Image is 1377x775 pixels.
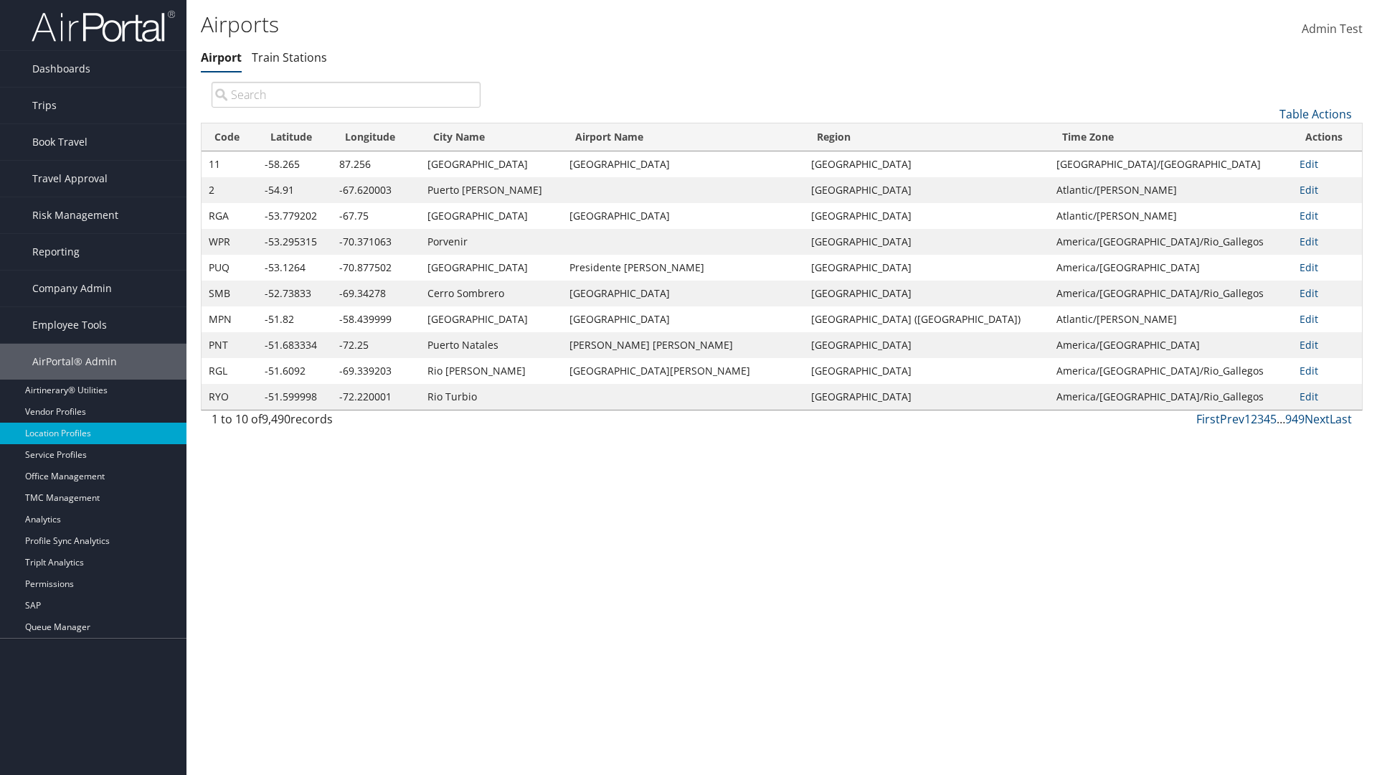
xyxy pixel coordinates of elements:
img: airportal-logo.png [32,9,175,43]
td: [GEOGRAPHIC_DATA] [804,281,1049,306]
a: 949 [1285,411,1305,427]
a: Table Actions [1279,106,1352,122]
td: -72.220001 [332,384,420,410]
td: [GEOGRAPHIC_DATA] [804,203,1049,229]
td: -69.34278 [332,281,420,306]
td: America/[GEOGRAPHIC_DATA] [1049,255,1292,281]
span: AirPortal® Admin [32,344,117,380]
td: [GEOGRAPHIC_DATA] [804,384,1049,410]
td: RYO [202,384,257,410]
span: Admin Test [1302,21,1363,37]
span: 9,490 [262,411,290,427]
td: America/[GEOGRAPHIC_DATA]/Rio_Gallegos [1049,358,1292,384]
a: Edit [1300,286,1318,300]
th: Airport Name: activate to sort column ascending [562,123,804,151]
td: [GEOGRAPHIC_DATA] [804,255,1049,281]
td: America/[GEOGRAPHIC_DATA] [1049,332,1292,358]
a: 2 [1251,411,1257,427]
td: RGA [202,203,257,229]
th: Actions [1292,123,1362,151]
td: Atlantic/[PERSON_NAME] [1049,203,1292,229]
td: -53.779202 [257,203,332,229]
a: Edit [1300,183,1318,197]
td: -70.371063 [332,229,420,255]
a: Edit [1300,364,1318,377]
a: 3 [1257,411,1264,427]
a: Train Stations [252,50,327,65]
td: [GEOGRAPHIC_DATA] [420,151,562,177]
td: Atlantic/[PERSON_NAME] [1049,306,1292,332]
h1: Airports [201,9,975,39]
td: 11 [202,151,257,177]
a: Edit [1300,312,1318,326]
a: Last [1330,411,1352,427]
span: Reporting [32,234,80,270]
td: America/[GEOGRAPHIC_DATA]/Rio_Gallegos [1049,384,1292,410]
td: Puerto [PERSON_NAME] [420,177,562,203]
td: [GEOGRAPHIC_DATA] [562,151,804,177]
a: Edit [1300,260,1318,274]
td: [GEOGRAPHIC_DATA] [804,177,1049,203]
td: 2 [202,177,257,203]
td: [GEOGRAPHIC_DATA] [804,229,1049,255]
a: Edit [1300,209,1318,222]
td: Puerto Natales [420,332,562,358]
td: [GEOGRAPHIC_DATA] ([GEOGRAPHIC_DATA]) [804,306,1049,332]
td: -72.25 [332,332,420,358]
td: -70.877502 [332,255,420,281]
td: [GEOGRAPHIC_DATA] [804,358,1049,384]
td: America/[GEOGRAPHIC_DATA]/Rio_Gallegos [1049,281,1292,306]
a: Edit [1300,390,1318,403]
span: Risk Management [32,197,118,233]
td: WPR [202,229,257,255]
a: Prev [1220,411,1244,427]
td: Presidente [PERSON_NAME] [562,255,804,281]
a: Airport [201,50,242,65]
span: … [1277,411,1285,427]
td: -51.82 [257,306,332,332]
span: Company Admin [32,271,112,306]
td: -67.75 [332,203,420,229]
td: America/[GEOGRAPHIC_DATA]/Rio_Gallegos [1049,229,1292,255]
th: City Name: activate to sort column ascending [420,123,562,151]
td: [GEOGRAPHIC_DATA] [804,151,1049,177]
td: [GEOGRAPHIC_DATA]/[GEOGRAPHIC_DATA] [1049,151,1292,177]
span: Employee Tools [32,307,107,343]
span: Book Travel [32,124,87,160]
td: Cerro Sombrero [420,281,562,306]
td: -54.91 [257,177,332,203]
td: Porvenir [420,229,562,255]
th: Time Zone: activate to sort column ascending [1049,123,1292,151]
td: Atlantic/[PERSON_NAME] [1049,177,1292,203]
a: 5 [1270,411,1277,427]
td: MPN [202,306,257,332]
span: Travel Approval [32,161,108,197]
th: Code: activate to sort column ascending [202,123,257,151]
td: [PERSON_NAME] [PERSON_NAME] [562,332,804,358]
th: Latitude: activate to sort column descending [257,123,332,151]
a: First [1196,411,1220,427]
td: -53.1264 [257,255,332,281]
a: Next [1305,411,1330,427]
span: Trips [32,88,57,123]
a: Edit [1300,338,1318,352]
a: Edit [1300,157,1318,171]
td: -69.339203 [332,358,420,384]
td: -67.620003 [332,177,420,203]
a: Admin Test [1302,7,1363,52]
td: SMB [202,281,257,306]
td: PUQ [202,255,257,281]
td: -51.6092 [257,358,332,384]
td: [GEOGRAPHIC_DATA] [804,332,1049,358]
td: [GEOGRAPHIC_DATA] [562,281,804,306]
input: Search [212,82,481,108]
td: [GEOGRAPHIC_DATA] [562,203,804,229]
th: Region: activate to sort column ascending [804,123,1049,151]
span: Dashboards [32,51,90,87]
td: -58.439999 [332,306,420,332]
a: Edit [1300,235,1318,248]
div: 1 to 10 of records [212,410,481,435]
td: -58.265 [257,151,332,177]
td: [GEOGRAPHIC_DATA] [420,306,562,332]
td: Rio Turbio [420,384,562,410]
